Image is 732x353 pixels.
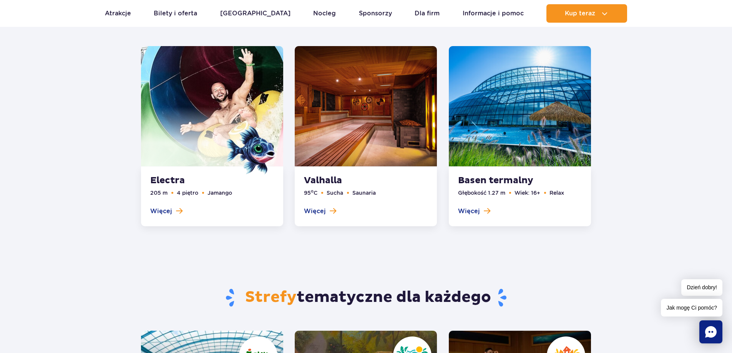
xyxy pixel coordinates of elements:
[546,4,627,23] button: Kup teraz
[463,4,524,23] a: Informacje i pomoc
[699,320,722,343] div: Chat
[661,299,722,317] span: Jak mogę Ci pomóc?
[565,10,595,17] span: Kup teraz
[359,4,392,23] a: Sponsorzy
[245,288,297,307] span: Strefy
[415,4,440,23] a: Dla firm
[220,4,290,23] a: [GEOGRAPHIC_DATA]
[681,279,722,296] span: Dzień dobry!
[141,288,591,308] h2: tematyczne dla każdego
[105,4,131,23] a: Atrakcje
[313,4,336,23] a: Nocleg
[154,4,197,23] a: Bilety i oferta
